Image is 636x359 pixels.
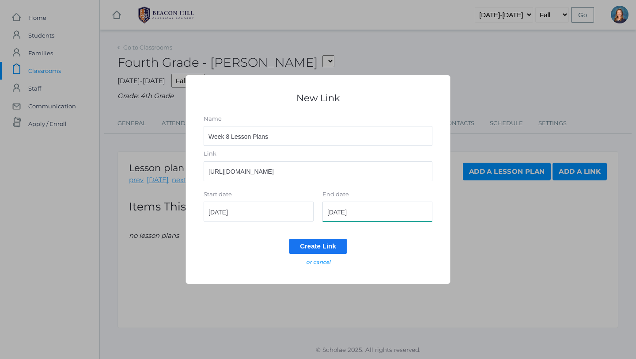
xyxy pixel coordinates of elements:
[322,190,349,199] label: End date
[289,239,347,253] input: Create Link
[204,258,432,266] a: or cancel
[204,149,432,158] label: Link
[306,259,330,265] em: or cancel
[204,115,432,123] label: Name
[204,190,232,199] label: Start date
[204,93,432,103] h1: New Link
